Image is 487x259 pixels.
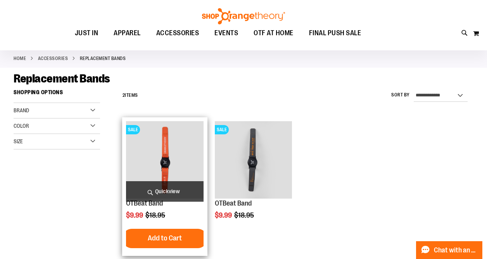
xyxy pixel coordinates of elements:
[114,24,141,42] span: APPAREL
[215,121,292,200] a: OTBeat BandSALE
[126,121,204,200] a: OTBeat BandSALE
[122,117,207,256] div: product
[14,86,100,103] strong: Shopping Options
[106,24,149,42] a: APPAREL
[215,125,229,134] span: SALE
[38,55,68,62] a: ACCESSORIES
[215,199,252,207] a: OTBeat Band
[149,24,207,42] a: ACCESSORIES
[14,138,23,144] span: Size
[215,211,233,219] span: $9.99
[123,93,125,98] span: 2
[122,229,207,248] button: Add to Cart
[416,241,483,259] button: Chat with an Expert
[126,121,204,199] img: OTBeat Band
[126,181,204,202] a: Quickview
[246,24,301,42] a: OTF AT HOME
[211,117,296,238] div: product
[126,199,163,207] a: OTBeat Band
[67,24,106,42] a: JUST IN
[145,211,166,219] span: $18.95
[254,24,294,42] span: OTF AT HOME
[156,24,199,42] span: ACCESSORIES
[391,92,410,98] label: Sort By
[75,24,98,42] span: JUST IN
[215,121,292,199] img: OTBeat Band
[214,24,238,42] span: EVENTS
[126,211,144,219] span: $9.99
[123,89,138,101] h2: Items
[309,24,361,42] span: FINAL PUSH SALE
[234,211,255,219] span: $18.95
[14,107,29,113] span: Brand
[434,247,478,254] span: Chat with an Expert
[201,8,286,24] img: Shop Orangetheory
[80,55,126,62] strong: Replacement Bands
[14,55,26,62] a: Home
[14,123,29,129] span: Color
[148,234,182,242] span: Add to Cart
[14,72,110,85] span: Replacement Bands
[126,125,140,134] span: SALE
[301,24,369,42] a: FINAL PUSH SALE
[207,24,246,42] a: EVENTS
